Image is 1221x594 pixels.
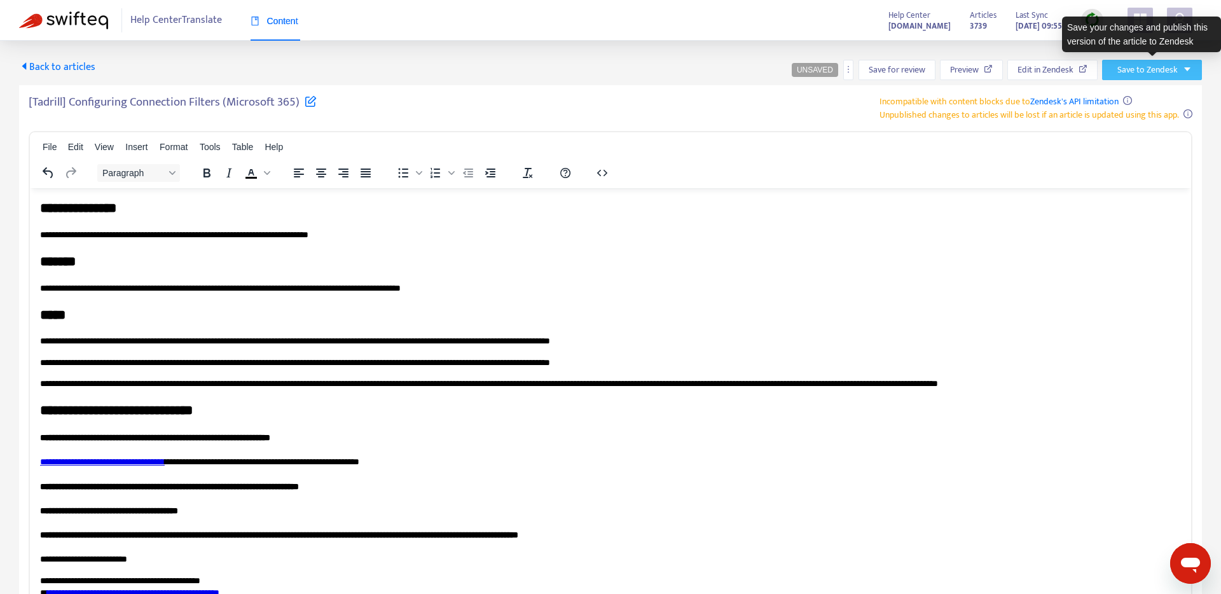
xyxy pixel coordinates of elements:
button: Undo [38,164,59,182]
span: Preview [950,63,979,77]
span: Tools [200,142,221,152]
span: user [1172,12,1187,27]
button: Align left [288,164,310,182]
span: Edit in Zendesk [1018,63,1073,77]
button: more [843,60,853,80]
span: Help Center [888,8,930,22]
span: Back to articles [19,59,95,76]
strong: 3739 [970,19,987,33]
strong: [DATE] 09:55 [1016,19,1062,33]
span: Edit [68,142,83,152]
button: Align right [333,164,354,182]
button: Edit in Zendesk [1007,60,1098,80]
button: Bold [196,164,217,182]
span: Content [251,16,298,26]
div: Bullet list [392,164,424,182]
span: Table [232,142,253,152]
a: Zendesk's API limitation [1030,94,1119,109]
button: Block Paragraph [97,164,180,182]
body: Rich Text Area. Press ALT-0 for help. [10,11,1151,581]
iframe: メッセージングウィンドウを開くボタン [1170,543,1211,584]
span: Save for review [869,63,925,77]
span: Paragraph [102,168,165,178]
img: sync.dc5367851b00ba804db3.png [1084,12,1100,28]
span: info-circle [1183,109,1192,118]
div: Text color Black [240,164,272,182]
span: Save to Zendesk [1117,63,1178,77]
span: caret-down [1183,65,1192,74]
button: Save for review [859,60,935,80]
button: Save to Zendeskcaret-down [1102,60,1202,80]
a: [DOMAIN_NAME] [888,18,951,33]
span: book [251,17,259,25]
button: Increase indent [479,164,501,182]
button: Help [555,164,576,182]
span: info-circle [1123,96,1132,105]
button: Redo [60,164,81,182]
span: Insert [125,142,148,152]
span: File [43,142,57,152]
button: Italic [218,164,240,182]
span: Format [160,142,188,152]
button: Decrease indent [457,164,479,182]
h5: [Tadrill] Configuring Connection Filters (Microsoft 365) [29,95,317,117]
span: Unpublished changes to articles will be lost if an article is updated using this app. [880,107,1179,122]
span: Help [265,142,283,152]
span: caret-left [19,61,29,71]
span: Last Sync [1016,8,1048,22]
img: Swifteq [19,11,108,29]
span: Incompatible with content blocks due to [880,94,1119,109]
div: Numbered list [425,164,457,182]
button: Align center [310,164,332,182]
span: Help Center Translate [130,8,222,32]
div: Save your changes and publish this version of the article to Zendesk [1062,17,1221,52]
span: Articles [970,8,997,22]
strong: [DOMAIN_NAME] [888,19,951,33]
span: UNSAVED [797,66,833,74]
button: Clear formatting [517,164,539,182]
span: more [844,65,853,74]
span: View [95,142,114,152]
span: appstore [1133,12,1148,27]
button: Justify [355,164,376,182]
button: Preview [940,60,1003,80]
